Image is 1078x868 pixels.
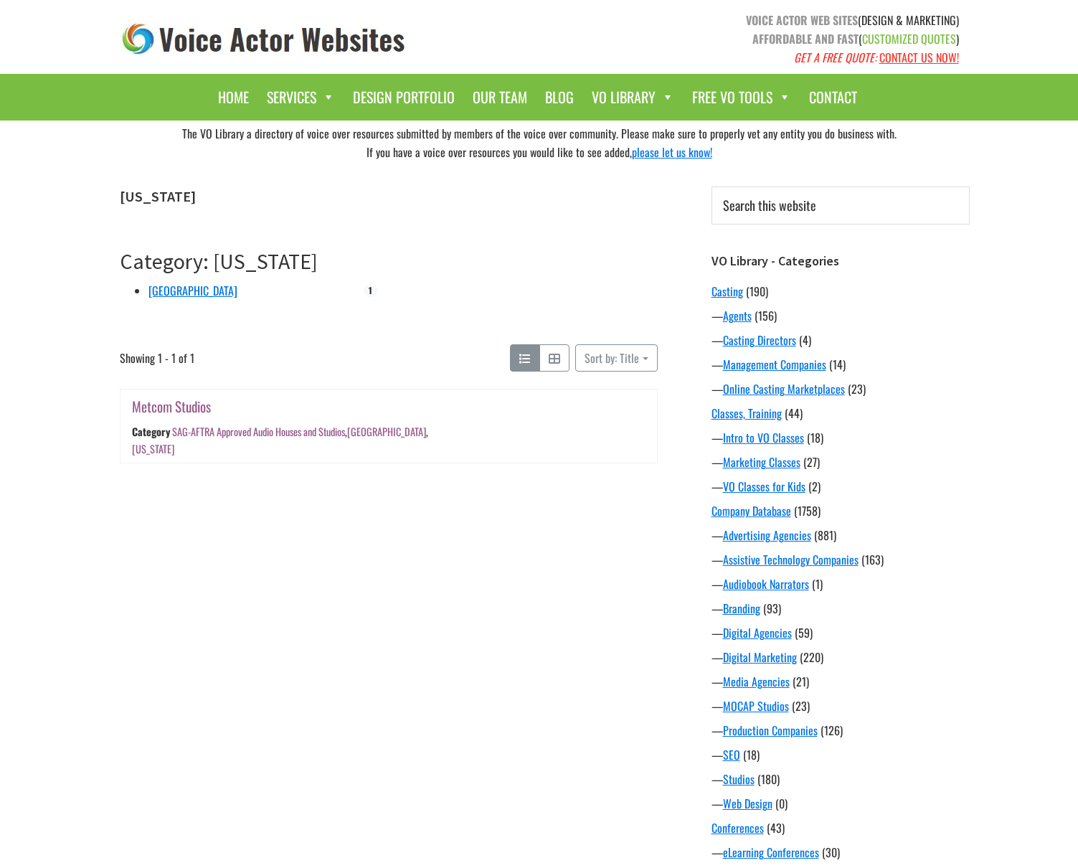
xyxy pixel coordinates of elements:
div: — [711,429,970,446]
a: Home [211,81,256,113]
article: Category: Utah [120,248,658,485]
div: — [711,722,970,739]
div: Category [132,425,170,440]
a: Media Agencies [723,673,790,690]
div: — [711,527,970,544]
a: Digital Agencies [723,624,792,641]
a: Casting Directors [723,331,796,349]
a: Category: [US_STATE] [120,247,318,275]
span: (27) [803,453,820,471]
span: (23) [792,697,810,714]
a: [GEOGRAPHIC_DATA] [148,282,237,299]
a: VO Library [585,81,681,113]
a: SEO [723,746,740,763]
a: CONTACT US NOW! [879,49,959,66]
div: — [711,600,970,617]
span: 1 [364,284,377,297]
span: (44) [785,405,803,422]
a: Metcom Studios [132,396,211,417]
a: [US_STATE] [132,441,174,456]
span: (1758) [794,502,821,519]
span: (30) [822,844,840,861]
em: GET A FREE QUOTE: [794,49,876,66]
a: eLearning Conferences [723,844,819,861]
a: Services [260,81,342,113]
a: Casting [711,283,743,300]
div: — [711,770,970,788]
a: Digital Marketing [723,648,797,666]
button: Sort by: Title [575,344,657,372]
span: (14) [829,356,846,373]
a: Classes, Training [711,405,782,422]
span: (126) [821,722,843,739]
div: — [711,356,970,373]
div: The VO Library a directory of voice over resources submitted by members of the voice over communi... [109,121,970,165]
div: — [711,478,970,495]
a: [GEOGRAPHIC_DATA] [346,425,425,440]
a: Company Database [711,502,791,519]
a: Free VO Tools [685,81,798,113]
strong: VOICE ACTOR WEB SITES [746,11,858,29]
span: (163) [861,551,884,568]
a: Contact [802,81,864,113]
div: — [711,551,970,568]
div: — [711,795,970,812]
a: Our Team [465,81,534,113]
div: — [711,307,970,324]
span: (93) [763,600,781,617]
span: (2) [808,478,821,495]
span: (881) [814,527,836,544]
a: SAG-AFTRA Approved Audio Houses and Studios [171,425,344,440]
span: (18) [807,429,823,446]
span: (18) [743,746,760,763]
div: — [711,575,970,593]
div: — [711,453,970,471]
a: Intro to VO Classes [723,429,804,446]
img: voice_actor_websites_logo [120,20,408,58]
div: , , [132,425,428,456]
span: (4) [799,331,811,349]
div: — [711,331,970,349]
a: Audiobook Narrators [723,575,809,593]
a: Studios [723,770,755,788]
a: Advertising Agencies [723,527,811,544]
a: Conferences [711,819,764,836]
a: Web Design [723,795,772,812]
a: MOCAP Studios [723,697,789,714]
a: Marketing Classes [723,453,800,471]
a: Assistive Technology Companies [723,551,859,568]
div: — [711,673,970,690]
input: Search this website [711,187,970,225]
div: — [711,380,970,397]
p: (DESIGN & MARKETING) ( ) [550,11,959,67]
span: (1) [812,575,823,593]
div: — [711,844,970,861]
span: (23) [848,380,866,397]
span: (43) [767,819,785,836]
span: (0) [775,795,788,812]
span: (220) [800,648,823,666]
span: (21) [793,673,809,690]
a: Production Companies [723,722,818,739]
a: VO Classes for Kids [723,478,805,495]
a: please let us know! [632,143,712,161]
a: Agents [723,307,752,324]
span: Showing 1 - 1 of 1 [120,344,194,372]
h3: VO Library - Categories [711,253,970,269]
div: — [711,697,970,714]
a: Management Companies [723,356,826,373]
strong: AFFORDABLE AND FAST [752,30,859,47]
a: Design Portfolio [346,81,462,113]
span: (180) [757,770,780,788]
div: — [711,648,970,666]
h1: [US_STATE] [120,188,658,205]
span: (59) [795,624,813,641]
a: Online Casting Marketplaces [723,380,845,397]
span: (156) [755,307,777,324]
div: — [711,624,970,641]
a: Branding [723,600,760,617]
div: — [711,746,970,763]
a: Blog [538,81,581,113]
span: (190) [746,283,768,300]
span: CUSTOMIZED QUOTES [862,30,956,47]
